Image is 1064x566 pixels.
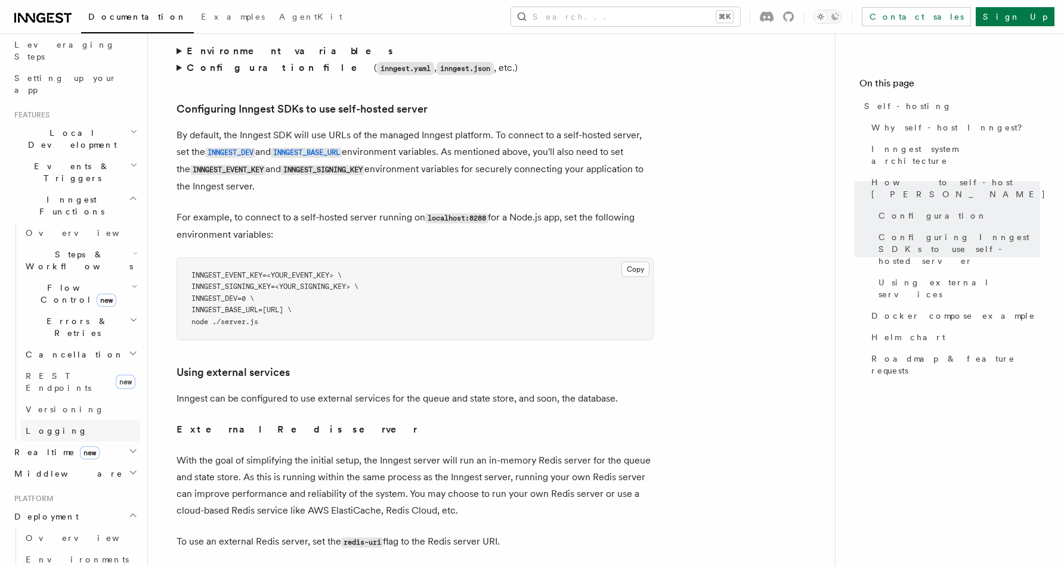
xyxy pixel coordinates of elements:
span: Features [10,110,50,120]
code: INNGEST_DEV [205,148,255,158]
span: Versioning [26,405,104,414]
code: INNGEST_BASE_URL [271,148,342,158]
span: new [97,294,116,307]
span: Docker compose example [871,310,1035,322]
a: Contact sales [862,7,971,26]
button: Steps & Workflows [21,244,140,277]
span: Inngest system architecture [871,143,1040,167]
a: Configuring Inngest SDKs to use self-hosted server [874,226,1040,272]
p: Inngest can be configured to use external services for the queue and state store, and soon, the d... [177,390,654,407]
button: Middleware [10,463,140,484]
span: node ./server.js [191,318,258,326]
a: AgentKit [272,4,349,32]
span: Setting up your app [14,73,117,95]
a: Examples [194,4,272,32]
span: Examples [201,12,265,21]
a: Helm chart [867,326,1040,348]
span: Documentation [88,12,187,21]
span: Configuring Inngest SDKs to use self-hosted server [879,231,1040,267]
div: Inngest Functions [10,222,140,441]
span: Why self-host Inngest? [871,122,1031,133]
p: To use an external Redis server, set the flag to the Redis server URI. [177,533,654,551]
span: INNGEST_EVENT_KEY=<YOUR_EVENT_KEY> \ [191,271,342,279]
button: Cancellation [21,344,140,365]
strong: Environment variables [187,45,395,57]
span: Inngest Functions [10,194,129,217]
span: Middleware [10,468,123,480]
span: new [80,446,100,459]
span: Leveraging Steps [14,40,115,61]
a: INNGEST_BASE_URL [271,146,342,157]
span: Steps & Workflows [21,248,133,272]
span: Self-hosting [864,100,952,112]
code: inngest.yaml [377,62,434,75]
a: Roadmap & feature requests [867,348,1040,381]
span: Platform [10,494,54,503]
code: localhost:8288 [425,213,488,223]
strong: External Redis server [177,424,417,435]
a: Configuration [874,205,1040,226]
code: redis-uri [341,537,383,548]
button: Toggle dark mode [814,10,842,24]
span: Roadmap & feature requests [871,353,1040,377]
a: Overview [21,527,140,549]
span: REST Endpoints [26,371,91,393]
a: Overview [21,222,140,244]
span: Cancellation [21,349,124,360]
span: How to self-host [PERSON_NAME] [871,176,1046,200]
a: Documentation [81,4,194,33]
a: Leveraging Steps [10,34,140,67]
a: Inngest system architecture [867,138,1040,172]
summary: Configuration file(inngest.yaml,inngest.json, etc.) [177,60,654,77]
span: Using external services [879,276,1040,300]
button: Copy [621,262,649,277]
a: INNGEST_DEV [205,146,255,157]
button: Search...⌘K [511,7,740,26]
span: Helm chart [871,331,945,343]
h4: On this page [859,76,1040,95]
a: Setting up your app [10,67,140,101]
span: Flow Control [21,282,131,306]
p: By default, the Inngest SDK will use URLs of the managed Inngest platform. To connect to a self-h... [177,127,654,195]
span: Errors & Retries [21,315,129,339]
span: Logging [26,426,88,436]
a: REST Endpointsnew [21,365,140,399]
code: INNGEST_EVENT_KEY [190,165,265,175]
a: Sign Up [976,7,1054,26]
a: How to self-host [PERSON_NAME] [867,172,1040,205]
span: Events & Triggers [10,160,130,184]
span: INNGEST_BASE_URL=[URL] \ [191,306,292,314]
span: Configuration [879,210,987,222]
span: Realtime [10,446,100,458]
button: Inngest Functions [10,189,140,222]
kbd: ⌘K [716,11,733,23]
span: Overview [26,228,149,238]
a: Using external services [874,272,1040,305]
button: Events & Triggers [10,156,140,189]
a: Docker compose example [867,305,1040,326]
summary: Environment variables [177,43,654,60]
span: INNGEST_DEV=0 \ [191,294,254,303]
a: Logging [21,420,140,441]
strong: Configuration file [187,62,374,73]
button: Local Development [10,122,140,156]
code: inngest.json [437,62,494,75]
a: Using external services [177,364,290,381]
span: Overview [26,533,149,543]
button: Deployment [10,506,140,527]
a: Configuring Inngest SDKs to use self-hosted server [177,101,428,117]
span: new [116,375,135,389]
button: Flow Controlnew [21,277,140,310]
a: Self-hosting [859,95,1040,117]
button: Realtimenew [10,441,140,463]
button: Errors & Retries [21,310,140,344]
span: AgentKit [279,12,342,21]
code: INNGEST_SIGNING_KEY [281,165,364,175]
span: Local Development [10,127,130,151]
a: Versioning [21,399,140,420]
a: Why self-host Inngest? [867,117,1040,138]
span: INNGEST_SIGNING_KEY=<YOUR_SIGNING_KEY> \ [191,282,358,291]
span: Deployment [10,511,79,523]
p: With the goal of simplifying the initial setup, the Inngest server will run an in-memory Redis se... [177,452,654,519]
p: For example, to connect to a self-hosted server running on for a Node.js app, set the following e... [177,209,654,243]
